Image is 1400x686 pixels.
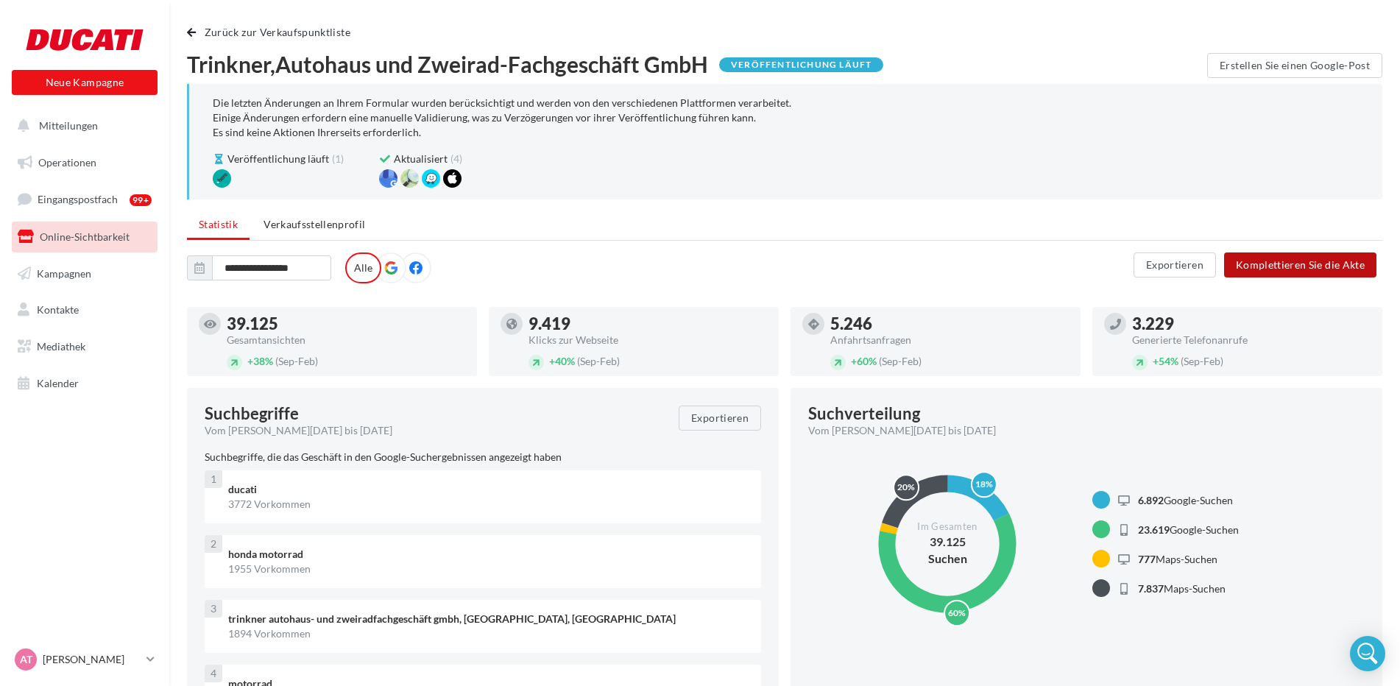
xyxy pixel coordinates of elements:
div: Die letzten Änderungen an Ihrem Formular wurden berücksichtigt und werden von den verschiedenen P... [213,96,1359,140]
span: (Sep-Feb) [1181,355,1223,367]
span: Suchbegriffe [205,406,299,422]
span: 23.619 [1138,523,1170,536]
button: Mitteilungen [9,110,155,141]
a: Kampagnen [9,258,160,289]
div: 9.419 [528,316,767,332]
button: Neue Kampagne [12,70,158,95]
button: Erstellen Sie einen Google-Post [1207,53,1382,78]
div: Generierte Telefonanrufe [1132,335,1371,345]
span: Google-Suchen [1138,523,1239,536]
p: Suchbegriffe, die das Geschäft in den Google-Suchergebnissen angezeigt haben [205,450,761,464]
button: Komplettieren Sie die Akte [1224,252,1376,277]
span: (Sep-Feb) [879,355,922,367]
div: 4 [205,665,222,682]
span: Veröffentlichung läuft [227,152,329,166]
span: Trinkner,Autohaus und Zweirad-Fachgeschäft GmbH [187,53,708,75]
span: Online-Sichtbarkeit [40,230,130,243]
div: 1 [205,470,222,488]
span: Kalender [37,377,79,389]
span: Eingangspostfach [38,193,118,205]
div: 5.246 [830,316,1069,332]
span: AT [20,652,32,667]
a: Kontakte [9,294,160,325]
div: honda motorrad [228,547,749,562]
span: Operationen [38,156,96,169]
div: Veröffentlichung läuft [719,57,883,72]
div: Gesamtansichten [227,335,465,345]
div: Open Intercom Messenger [1350,636,1385,671]
span: + [1153,355,1159,367]
div: 2 [205,535,222,553]
div: Suchverteilung [808,406,920,422]
a: Eingangspostfach99+ [9,183,160,215]
span: Verkaufsstellenprofil [264,218,365,230]
div: Vom [PERSON_NAME][DATE] bis [DATE] [808,423,1353,438]
div: 99+ [130,194,152,206]
span: 7.837 [1138,582,1164,595]
button: Exportieren [1134,252,1216,277]
div: 3772 Vorkommen [228,497,749,512]
p: [PERSON_NAME] [43,652,141,667]
a: AT [PERSON_NAME] [12,646,158,673]
a: Kalender [9,368,160,399]
span: (1) [332,152,344,166]
div: Anfahrtsanfragen [830,335,1069,345]
span: (Sep-Feb) [577,355,620,367]
span: Aktualisiert [394,152,448,166]
span: Maps-Suchen [1138,582,1226,595]
span: Mitteilungen [39,119,98,132]
span: Zurück zur Verkaufspunktliste [205,26,350,38]
div: Klicks zur Webseite [528,335,767,345]
span: 6.892 [1138,494,1164,506]
span: 54% [1153,355,1178,367]
span: 38% [247,355,273,367]
div: 3.229 [1132,316,1371,332]
a: Operationen [9,147,160,178]
div: Vom [PERSON_NAME][DATE] bis [DATE] [205,423,667,438]
button: Zurück zur Verkaufspunktliste [187,24,356,41]
a: Mediathek [9,331,160,362]
div: 1955 Vorkommen [228,562,749,576]
a: Komplettieren Sie die Akte [1218,258,1382,270]
div: 3 [205,600,222,618]
span: Maps-Suchen [1138,553,1217,565]
span: 40% [549,355,575,367]
span: 60% [851,355,877,367]
span: Google-Suchen [1138,494,1233,506]
a: Online-Sichtbarkeit [9,222,160,252]
div: 39.125 [227,316,465,332]
span: Kontakte [37,303,79,316]
span: (Sep-Feb) [275,355,318,367]
span: 777 [1138,553,1156,565]
div: trinkner autohaus- und zweiradfachgeschäft gmbh, [GEOGRAPHIC_DATA], [GEOGRAPHIC_DATA] [228,612,749,626]
span: + [247,355,253,367]
div: ducati [228,482,749,497]
button: Exportieren [679,406,761,431]
label: Alle [345,252,381,283]
span: (4) [450,152,462,166]
span: + [549,355,555,367]
div: 1894 Vorkommen [228,626,749,641]
span: Kampagnen [37,266,91,279]
span: Mediathek [37,340,85,353]
span: + [851,355,857,367]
